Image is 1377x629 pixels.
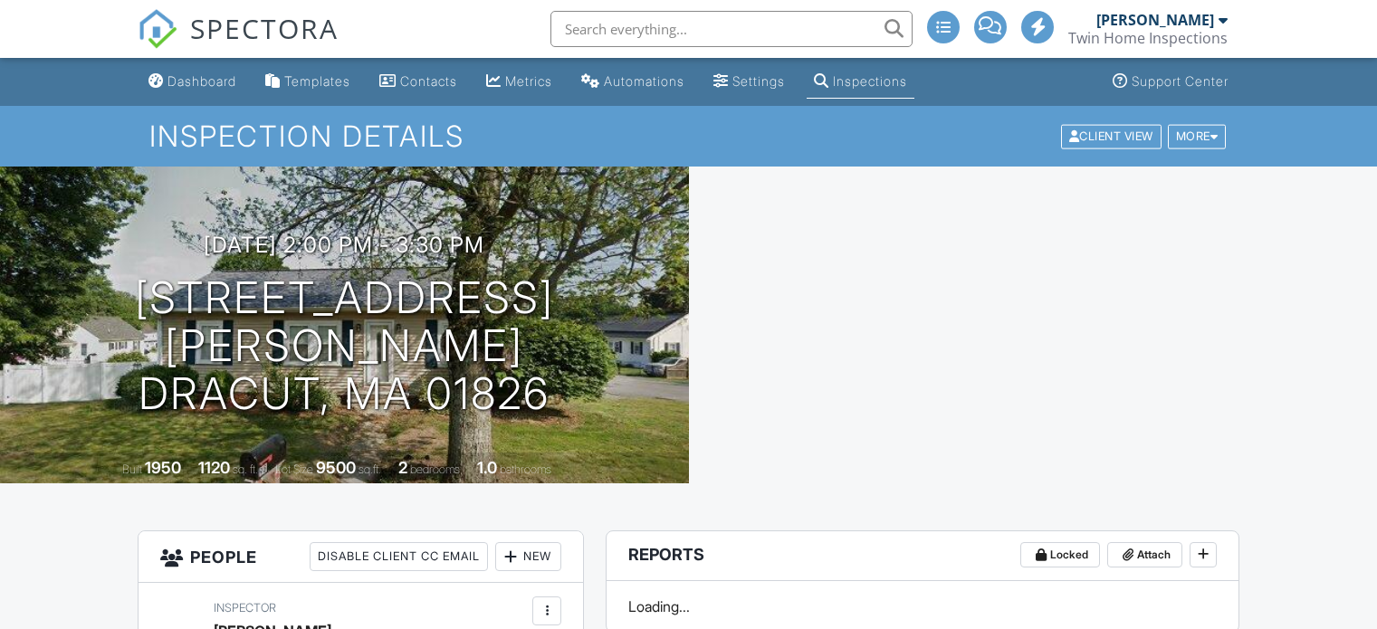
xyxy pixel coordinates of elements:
span: Built [122,462,142,476]
div: 1.0 [477,458,497,477]
div: Metrics [505,73,552,89]
div: Client View [1061,124,1162,148]
span: Lot Size [275,462,313,476]
a: Settings [706,65,792,99]
div: [PERSON_NAME] [1096,11,1214,29]
a: Dashboard [141,65,244,99]
span: SPECTORA [190,9,339,47]
input: Search everything... [550,11,913,47]
h1: Inspection Details [149,120,1228,152]
div: More [1168,124,1227,148]
h3: People [139,531,583,583]
div: 1950 [145,458,181,477]
a: SPECTORA [138,24,339,62]
div: Contacts [400,73,457,89]
a: Metrics [479,65,559,99]
div: 9500 [316,458,356,477]
span: Inspector [214,601,276,615]
a: Client View [1059,129,1166,142]
div: Settings [732,73,785,89]
a: Templates [258,65,358,99]
a: Automations (Advanced) [574,65,692,99]
h1: [STREET_ADDRESS][PERSON_NAME] Dracut, MA 01826 [29,274,660,417]
div: Disable Client CC Email [310,542,488,571]
div: Dashboard [167,73,236,89]
span: bedrooms [410,462,460,476]
div: 1120 [198,458,230,477]
span: bathrooms [500,462,551,476]
a: Contacts [372,65,464,99]
h3: [DATE] 2:00 pm - 3:30 pm [204,233,484,257]
a: Support Center [1105,65,1236,99]
div: Inspections [833,73,907,89]
a: Inspections [807,65,914,99]
img: The Best Home Inspection Software - Spectora [138,9,177,49]
div: New [495,542,561,571]
span: sq.ft. [359,462,381,476]
span: sq. ft. [233,462,258,476]
div: Automations [604,73,684,89]
div: Templates [284,73,350,89]
div: 2 [398,458,407,477]
div: Support Center [1132,73,1229,89]
div: Twin Home Inspections [1068,29,1228,47]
